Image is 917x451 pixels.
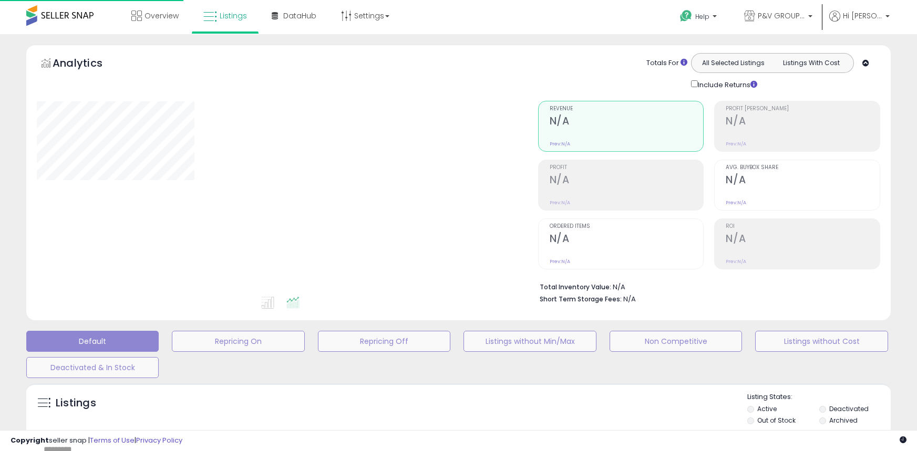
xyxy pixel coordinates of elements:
small: Prev: N/A [726,200,746,206]
button: Repricing Off [318,331,450,352]
div: seller snap | | [11,436,182,446]
span: Revenue [550,106,704,112]
h2: N/A [726,115,880,129]
h2: N/A [726,174,880,188]
button: Listings without Min/Max [463,331,596,352]
span: Avg. Buybox Share [726,165,880,171]
span: Hi [PERSON_NAME] [843,11,882,21]
button: Non Competitive [610,331,742,352]
span: Ordered Items [550,224,704,229]
span: DataHub [283,11,316,21]
i: Get Help [679,9,693,23]
span: ROI [726,224,880,229]
small: Prev: N/A [726,141,746,147]
span: Profit [PERSON_NAME] [726,106,880,112]
span: Help [695,12,709,21]
button: Listings With Cost [772,56,850,70]
button: Repricing On [172,331,304,352]
li: N/A [540,280,872,292]
button: Default [26,331,159,352]
span: Profit [550,165,704,171]
b: Total Inventory Value: [540,282,611,291]
strong: Copyright [11,435,49,445]
button: Deactivated & In Stock [26,357,159,378]
a: Help [672,2,727,34]
h2: N/A [550,174,704,188]
div: Totals For [646,58,687,68]
button: All Selected Listings [694,56,772,70]
span: Listings [220,11,247,21]
span: P&V GROUP USA [758,11,805,21]
h5: Analytics [53,56,123,73]
h2: N/A [726,233,880,247]
small: Prev: N/A [550,141,570,147]
small: Prev: N/A [726,258,746,265]
b: Short Term Storage Fees: [540,295,622,303]
small: Prev: N/A [550,258,570,265]
span: N/A [623,294,636,304]
h2: N/A [550,115,704,129]
button: Listings without Cost [755,331,888,352]
h2: N/A [550,233,704,247]
span: Overview [145,11,179,21]
div: Include Returns [683,78,770,90]
a: Hi [PERSON_NAME] [829,11,890,34]
small: Prev: N/A [550,200,570,206]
